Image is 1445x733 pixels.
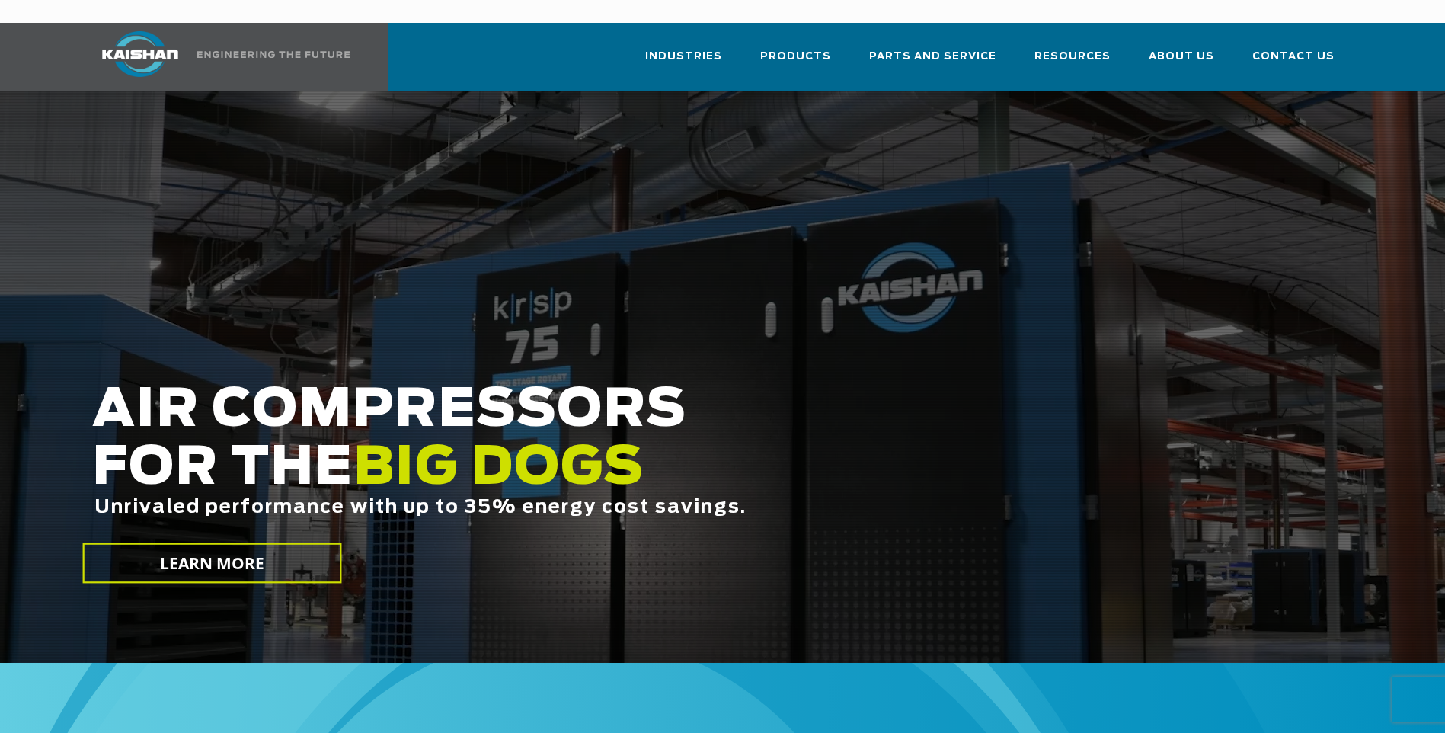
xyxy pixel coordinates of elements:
[1149,48,1214,66] span: About Us
[645,48,722,66] span: Industries
[869,48,996,66] span: Parts and Service
[82,543,341,584] a: LEARN MORE
[869,37,996,88] a: Parts and Service
[645,37,722,88] a: Industries
[1149,37,1214,88] a: About Us
[760,37,831,88] a: Products
[1034,37,1111,88] a: Resources
[353,443,644,495] span: BIG DOGS
[760,48,831,66] span: Products
[197,51,350,58] img: Engineering the future
[1252,48,1335,66] span: Contact Us
[92,382,1140,565] h2: AIR COMPRESSORS FOR THE
[1252,37,1335,88] a: Contact Us
[83,23,353,91] a: Kaishan USA
[1034,48,1111,66] span: Resources
[159,552,264,575] span: LEARN MORE
[94,498,746,517] span: Unrivaled performance with up to 35% energy cost savings.
[83,31,197,77] img: kaishan logo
